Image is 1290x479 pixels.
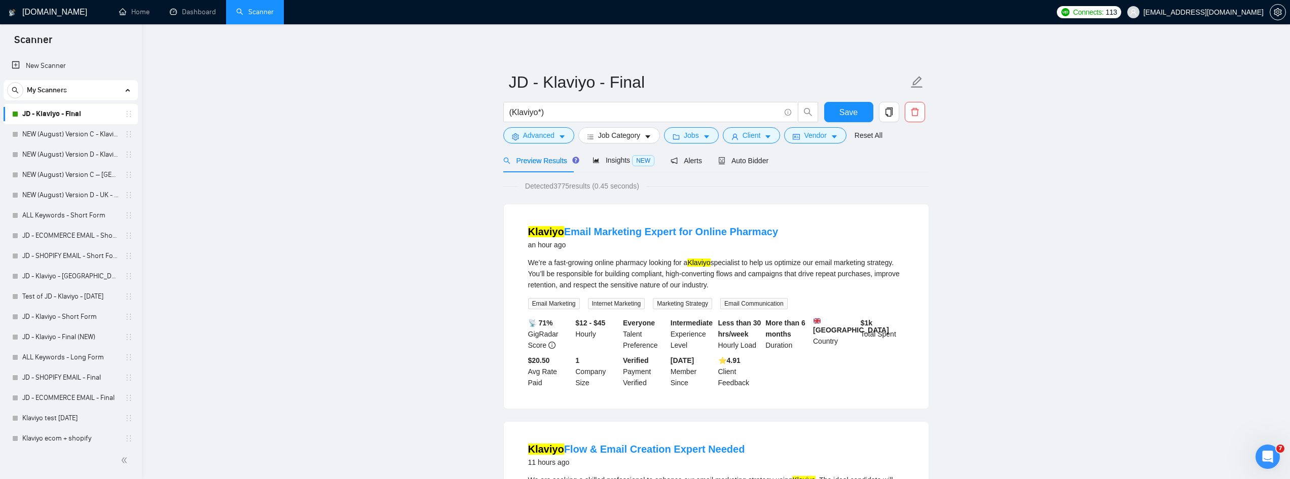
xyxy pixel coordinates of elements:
[910,76,924,89] span: edit
[669,317,716,351] div: Experience Level
[784,127,846,143] button: idcardVendorcaret-down
[503,157,576,165] span: Preview Results
[671,157,678,164] span: notification
[528,356,550,364] b: $20.50
[671,319,713,327] b: Intermediate
[125,191,133,199] span: holder
[718,157,768,165] span: Auto Bidder
[588,298,645,309] span: Internet Marketing
[22,226,119,246] a: JD - ECOMMERCE EMAIL - Short Form
[503,127,574,143] button: settingAdvancedcaret-down
[121,455,131,465] span: double-left
[22,388,119,408] a: JD - ECOMMERCE EMAIL - Final
[855,130,882,141] a: Reset All
[22,408,119,428] a: Klaviyo test [DATE]
[731,133,739,140] span: user
[785,109,791,116] span: info-circle
[125,333,133,341] span: holder
[718,157,725,164] span: robot
[548,342,556,349] span: info-circle
[119,8,150,16] a: homeHome
[9,5,16,21] img: logo
[125,171,133,179] span: holder
[813,317,889,334] b: [GEOGRAPHIC_DATA]
[526,317,574,351] div: GigRadar Score
[718,319,761,338] b: Less than 30 hrs/week
[671,356,694,364] b: [DATE]
[720,298,788,309] span: Email Communication
[798,107,818,117] span: search
[839,106,858,119] span: Save
[125,151,133,159] span: holder
[764,133,771,140] span: caret-down
[1276,445,1284,453] span: 7
[22,104,119,124] a: JD - Klaviyo - Final
[125,434,133,443] span: holder
[593,156,654,164] span: Insights
[798,102,818,122] button: search
[22,327,119,347] a: JD - Klaviyo - Final (NEW)
[879,102,899,122] button: copy
[575,356,579,364] b: 1
[6,32,60,54] span: Scanner
[125,272,133,280] span: holder
[1105,7,1117,18] span: 113
[125,252,133,260] span: holder
[716,317,764,351] div: Hourly Load
[571,156,580,165] div: Tooltip anchor
[673,133,680,140] span: folder
[170,8,216,16] a: dashboardDashboard
[879,107,899,117] span: copy
[814,317,821,324] img: 🇬🇧
[22,165,119,185] a: NEW (August) Version C – [GEOGRAPHIC_DATA] - Klaviyo
[905,102,925,122] button: delete
[22,367,119,388] a: JD - SHOPIFY EMAIL - Final
[4,56,138,76] li: New Scanner
[528,444,564,455] mark: Klaviyo
[824,102,873,122] button: Save
[644,133,651,140] span: caret-down
[22,266,119,286] a: JD - Klaviyo - [GEOGRAPHIC_DATA] - only
[125,211,133,219] span: holder
[723,127,781,143] button: userClientcaret-down
[1270,8,1285,16] span: setting
[1061,8,1070,16] img: upwork-logo.png
[22,307,119,327] a: JD - Klaviyo - Short Form
[528,226,779,237] a: KlaviyoEmail Marketing Expert for Online Pharmacy
[12,56,130,76] a: New Scanner
[623,319,655,327] b: Everyone
[7,82,23,98] button: search
[684,130,699,141] span: Jobs
[22,246,119,266] a: JD - SHOPIFY EMAIL - Short Form
[765,319,805,338] b: More than 6 months
[861,319,872,327] b: $ 1k
[22,347,119,367] a: ALL Keywords - Long Form
[598,130,640,141] span: Job Category
[1270,4,1286,20] button: setting
[509,106,780,119] input: Search Freelance Jobs...
[528,226,564,237] mark: Klaviyo
[125,394,133,402] span: holder
[621,355,669,388] div: Payment Verified
[763,317,811,351] div: Duration
[716,355,764,388] div: Client Feedback
[125,353,133,361] span: holder
[578,127,660,143] button: barsJob Categorycaret-down
[528,298,580,309] span: Email Marketing
[526,355,574,388] div: Avg Rate Paid
[718,356,741,364] b: ⭐️ 4.91
[793,133,800,140] span: idcard
[27,80,67,100] span: My Scanners
[22,124,119,144] a: NEW (August) Version C - Klaviyo
[573,355,621,388] div: Company Size
[687,259,710,267] mark: Klaviyo
[22,205,119,226] a: ALL Keywords - Short Form
[632,155,654,166] span: NEW
[528,319,553,327] b: 📡 71%
[575,319,605,327] b: $12 - $45
[623,356,649,364] b: Verified
[125,313,133,321] span: holder
[509,69,908,95] input: Scanner name...
[831,133,838,140] span: caret-down
[593,157,600,164] span: area-chart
